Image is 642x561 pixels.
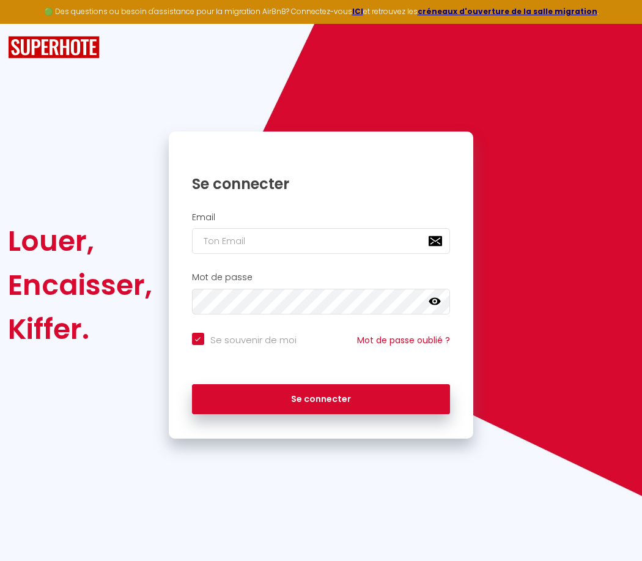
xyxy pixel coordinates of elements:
h2: Mot de passe [192,272,451,283]
a: Mot de passe oublié ? [357,334,450,346]
div: Kiffer. [8,307,152,351]
button: Se connecter [192,384,451,415]
h1: Se connecter [192,174,451,193]
a: ICI [352,6,363,17]
input: Ton Email [192,228,451,254]
img: SuperHote logo [8,36,100,59]
div: Louer, [8,219,152,263]
div: Encaisser, [8,263,152,307]
h2: Email [192,212,451,223]
a: créneaux d'ouverture de la salle migration [418,6,597,17]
